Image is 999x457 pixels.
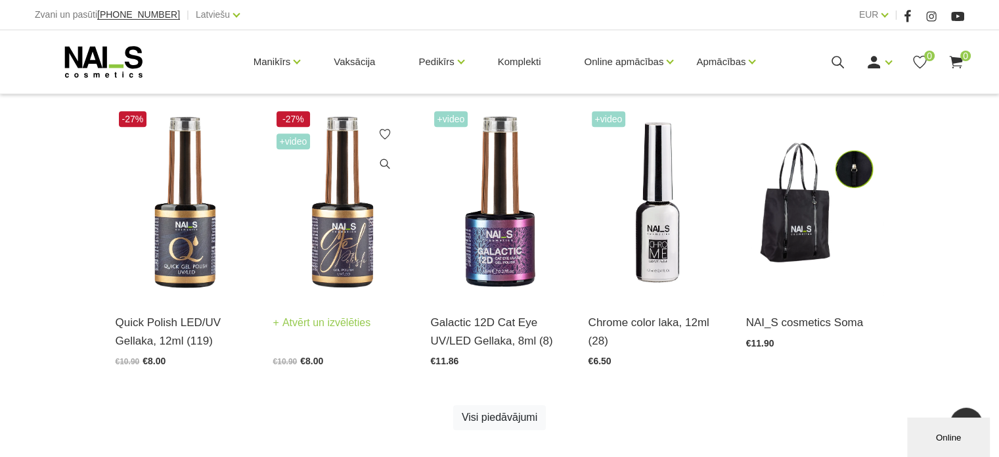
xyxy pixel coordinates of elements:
a: Manikīrs [254,36,291,88]
img: Ērta, eleganta, izturīga soma ar NAI_S cosmetics logo.Izmērs: 38 x 46 x 14 cm... [746,108,884,298]
span: €10.90 [273,357,298,366]
span: +Video [277,133,311,149]
a: 0 [948,54,964,70]
img: Ātri, ērti un vienkārši!Intensīvi pigmentēta gellaka, kas perfekti klājas arī vienā slānī, tādā v... [116,108,254,298]
span: [PHONE_NUMBER] [97,9,180,20]
a: Visi piedāvājumi [453,405,546,430]
img: Paredzēta hromēta jeb spoguļspīduma efekta veidošanai uz pilnas naga plātnes vai atsevišķiem diza... [588,108,726,298]
a: 0 [912,54,928,70]
a: Vaksācija [323,30,386,93]
div: Zvani un pasūti [35,7,180,23]
span: 0 [924,51,935,61]
span: | [187,7,189,23]
img: Daudzdimensionāla magnētiskā gellaka, kas satur smalkas, atstarojošas hroma daļiņas. Ar īpaša mag... [431,108,569,298]
img: Ilgnoturīga, intensīvi pigmentēta gellaka. Viegli klājas, lieliski žūst, nesaraujas, neatkāpjas n... [273,108,411,298]
span: | [895,7,897,23]
span: €8.00 [300,356,323,366]
a: Latviešu [196,7,230,22]
a: Chrome color laka, 12ml (28) [588,314,726,349]
a: [PHONE_NUMBER] [97,10,180,20]
a: Atvērt un izvēlēties [273,314,371,332]
span: €11.86 [431,356,459,366]
a: Apmācības [696,36,745,88]
span: €6.50 [588,356,611,366]
iframe: chat widget [907,415,992,457]
span: -27% [119,111,147,127]
a: Online apmācības [584,36,663,88]
span: €8.00 [143,356,166,366]
span: €10.90 [116,357,140,366]
a: Pedikīrs [418,36,454,88]
span: 0 [960,51,971,61]
span: +Video [592,111,626,127]
a: Quick Polish LED/UV Gellaka, 12ml (119) [116,314,254,349]
a: NAI_S cosmetics Soma [746,314,884,331]
span: +Video [434,111,468,127]
a: Komplekti [487,30,552,93]
span: €11.90 [746,338,774,349]
a: EUR [859,7,879,22]
span: -27% [277,111,311,127]
a: Galactic 12D Cat Eye UV/LED Gellaka, 8ml (8) [431,314,569,349]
